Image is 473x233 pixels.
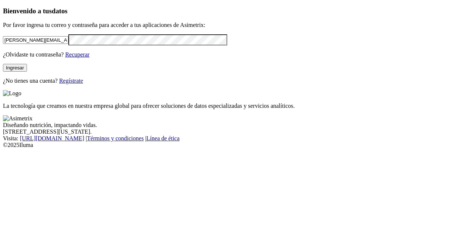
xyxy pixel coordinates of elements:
[20,135,84,141] a: [URL][DOMAIN_NAME]
[3,36,68,44] input: Tu correo
[3,142,470,148] div: © 2025 Iluma
[3,122,470,129] div: Diseñando nutrición, impactando vidas.
[52,7,68,15] span: datos
[3,51,470,58] p: ¿Olvidaste tu contraseña?
[3,90,21,97] img: Logo
[3,115,33,122] img: Asimetrix
[65,51,89,58] a: Recuperar
[87,135,144,141] a: Términos y condiciones
[3,129,470,135] div: [STREET_ADDRESS][US_STATE].
[59,78,83,84] a: Regístrate
[3,64,27,72] button: Ingresar
[3,7,470,15] h3: Bienvenido a tus
[3,78,470,84] p: ¿No tienes una cuenta?
[3,135,470,142] div: Visita : | |
[3,103,470,109] p: La tecnología que creamos en nuestra empresa global para ofrecer soluciones de datos especializad...
[146,135,180,141] a: Línea de ética
[3,22,470,28] p: Por favor ingresa tu correo y contraseña para acceder a tus aplicaciones de Asimetrix:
